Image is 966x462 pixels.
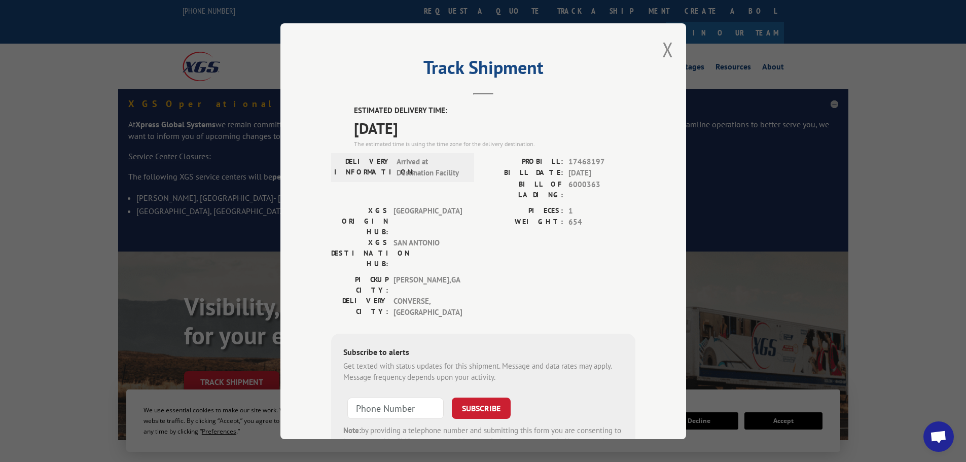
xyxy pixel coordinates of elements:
span: 6000363 [568,179,635,200]
label: BILL DATE: [483,167,563,179]
span: SAN ANTONIO [393,237,462,269]
label: PICKUP CITY: [331,274,388,295]
span: [DATE] [568,167,635,179]
span: CONVERSE , [GEOGRAPHIC_DATA] [393,295,462,318]
span: [GEOGRAPHIC_DATA] [393,205,462,237]
label: XGS ORIGIN HUB: [331,205,388,237]
input: Phone Number [347,397,444,418]
button: SUBSCRIBE [452,397,511,418]
label: WEIGHT: [483,217,563,228]
span: [PERSON_NAME] , GA [393,274,462,295]
span: [DATE] [354,116,635,139]
div: Get texted with status updates for this shipment. Message and data rates may apply. Message frequ... [343,360,623,383]
span: Arrived at Destination Facility [397,156,465,179]
div: The estimated time is using the time zone for the delivery destination. [354,139,635,148]
label: PIECES: [483,205,563,217]
label: XGS DESTINATION HUB: [331,237,388,269]
h2: Track Shipment [331,60,635,80]
label: BILL OF LADING: [483,179,563,200]
div: Subscribe to alerts [343,345,623,360]
label: ESTIMATED DELIVERY TIME: [354,105,635,117]
strong: Note: [343,425,361,435]
div: by providing a telephone number and submitting this form you are consenting to be contacted by SM... [343,424,623,459]
span: 1 [568,205,635,217]
label: DELIVERY INFORMATION: [334,156,391,179]
span: 17468197 [568,156,635,167]
label: DELIVERY CITY: [331,295,388,318]
label: PROBILL: [483,156,563,167]
button: Close modal [662,36,673,63]
a: Open chat [923,421,954,452]
span: 654 [568,217,635,228]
